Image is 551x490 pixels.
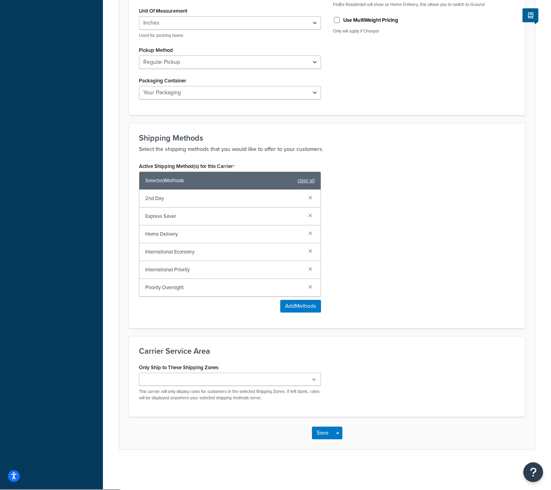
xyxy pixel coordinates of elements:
[522,8,538,22] button: Show Help Docs
[145,264,302,275] span: International Priority
[145,229,302,240] span: Home Delivery
[333,28,515,34] p: Only will apply if Cheaper
[139,47,173,53] label: Pickup Method
[145,193,302,204] span: 2nd Day
[145,246,302,257] span: International Economy
[298,175,315,186] a: clear all
[139,364,218,370] label: Only Ship to These Shipping Zones
[145,211,302,222] span: Express Saver
[145,282,302,293] span: Priority Overnight
[139,8,187,14] label: Unit Of Measurement
[139,78,186,84] label: Packaging Container
[139,133,515,142] h3: Shipping Methods
[523,462,543,482] button: Open Resource Center
[145,175,294,186] span: Selected Methods
[139,163,235,170] label: Active Shipping Method(s) for this Carrier
[139,347,515,355] h3: Carrier Service Area
[333,2,515,8] p: FedEx Residential will show as Home Delivery, this allows you to switch to Ground
[139,389,321,401] p: This carrier will only display rates for customers in the selected Shipping Zones. If left blank,...
[312,427,333,439] button: Save
[280,300,321,313] button: AddMethods
[139,32,321,38] p: Used for packing boxes
[139,145,515,154] p: Select the shipping methods that you would like to offer to your customers.
[343,17,398,24] label: Use MultiWeight Pricing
